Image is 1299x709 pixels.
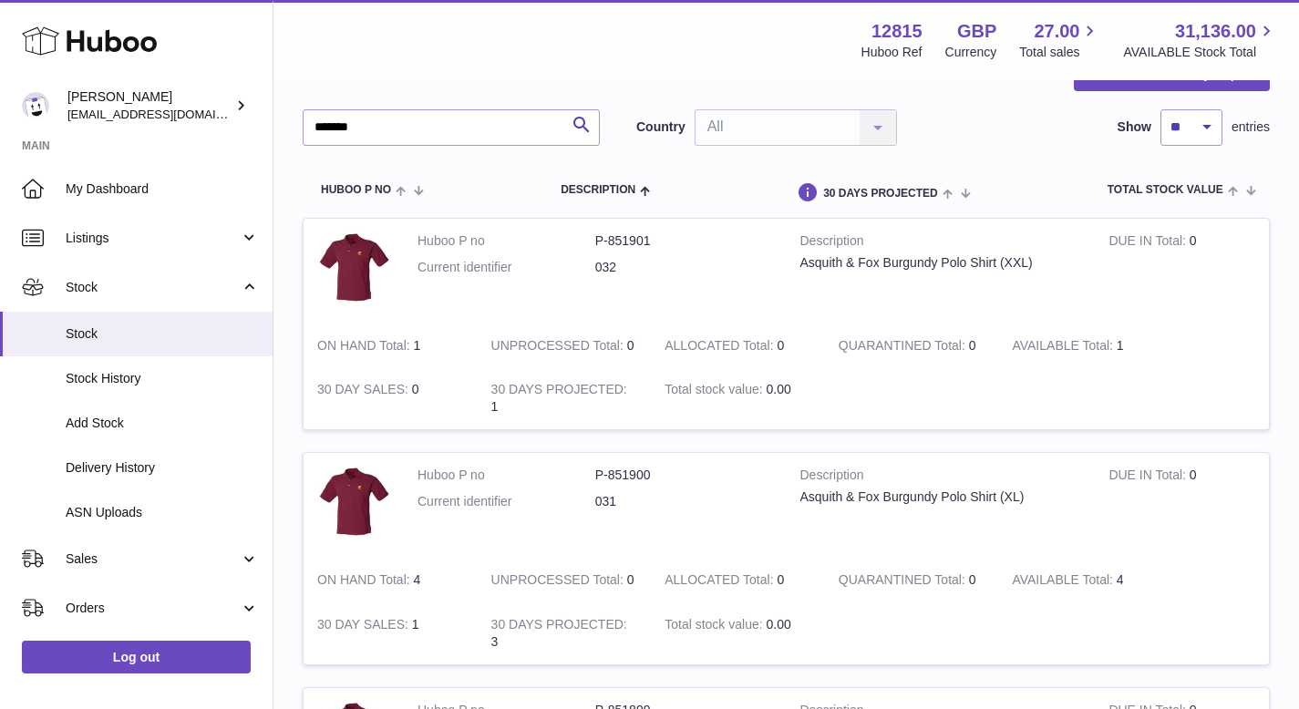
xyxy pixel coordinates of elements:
span: Listings [66,230,240,247]
strong: ON HAND Total [317,338,414,357]
img: product image [317,467,390,539]
img: product image [317,232,390,305]
dd: P-851901 [595,232,773,250]
td: 1 [478,367,652,429]
span: Description [561,184,635,196]
strong: 30 DAYS PROJECTED [491,617,627,636]
span: Total sales [1019,44,1100,61]
strong: Total stock value [665,382,766,401]
strong: DUE IN Total [1108,468,1189,487]
td: 0 [478,324,652,368]
span: 0 [969,338,976,353]
span: 27.00 [1034,19,1079,44]
span: Stock [66,279,240,296]
a: 31,136.00 AVAILABLE Stock Total [1123,19,1277,61]
label: Show [1118,118,1151,136]
span: Sales [66,550,240,568]
td: 0 [1095,453,1269,558]
div: Huboo Ref [861,44,923,61]
strong: 12815 [871,19,923,44]
td: 3 [478,602,652,664]
strong: AVAILABLE Total [1012,572,1116,591]
strong: Description [800,467,1082,488]
dt: Current identifier [418,259,595,276]
a: Log out [22,641,251,673]
strong: QUARANTINED Total [839,572,969,591]
span: Stock [66,325,259,343]
span: Stock History [66,370,259,387]
span: entries [1232,118,1270,136]
td: 0 [304,367,478,429]
dd: 031 [595,493,773,510]
strong: ALLOCATED Total [665,338,777,357]
span: 30 DAYS PROJECTED [823,188,938,200]
span: Total stock value [1108,184,1223,196]
span: ASN Uploads [66,504,259,521]
strong: UNPROCESSED Total [491,338,627,357]
td: 4 [304,558,478,602]
strong: DUE IN Total [1108,233,1189,252]
dt: Huboo P no [418,467,595,484]
td: 0 [1095,219,1269,324]
td: 0 [651,558,825,602]
strong: AVAILABLE Total [1012,338,1116,357]
span: My Dashboard [66,180,259,198]
dt: Huboo P no [418,232,595,250]
strong: 30 DAYS PROJECTED [491,382,627,401]
span: 31,136.00 [1175,19,1256,44]
span: [EMAIL_ADDRESS][DOMAIN_NAME] [67,107,268,121]
dd: P-851900 [595,467,773,484]
span: 0 [969,572,976,587]
dt: Current identifier [418,493,595,510]
label: Country [636,118,686,136]
span: 0.00 [767,617,791,632]
td: 0 [478,558,652,602]
div: Asquith & Fox Burgundy Polo Shirt (XXL) [800,254,1082,272]
td: 4 [998,558,1172,602]
td: 1 [304,602,478,664]
strong: Description [800,232,1082,254]
img: shophawksclub@gmail.com [22,92,49,119]
div: [PERSON_NAME] [67,88,232,123]
span: AVAILABLE Stock Total [1123,44,1277,61]
strong: QUARANTINED Total [839,338,969,357]
span: Delivery History [66,459,259,477]
div: Asquith & Fox Burgundy Polo Shirt (XL) [800,488,1082,506]
strong: GBP [957,19,996,44]
span: Orders [66,600,240,617]
span: 0.00 [767,382,791,396]
span: Huboo P no [321,184,391,196]
td: 1 [304,324,478,368]
td: 1 [998,324,1172,368]
td: 0 [651,324,825,368]
strong: 30 DAY SALES [317,382,412,401]
strong: Total stock value [665,617,766,636]
div: Currency [945,44,997,61]
strong: UNPROCESSED Total [491,572,627,591]
strong: ALLOCATED Total [665,572,777,591]
strong: ON HAND Total [317,572,414,591]
strong: 30 DAY SALES [317,617,412,636]
dd: 032 [595,259,773,276]
span: Add Stock [66,415,259,432]
a: 27.00 Total sales [1019,19,1100,61]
